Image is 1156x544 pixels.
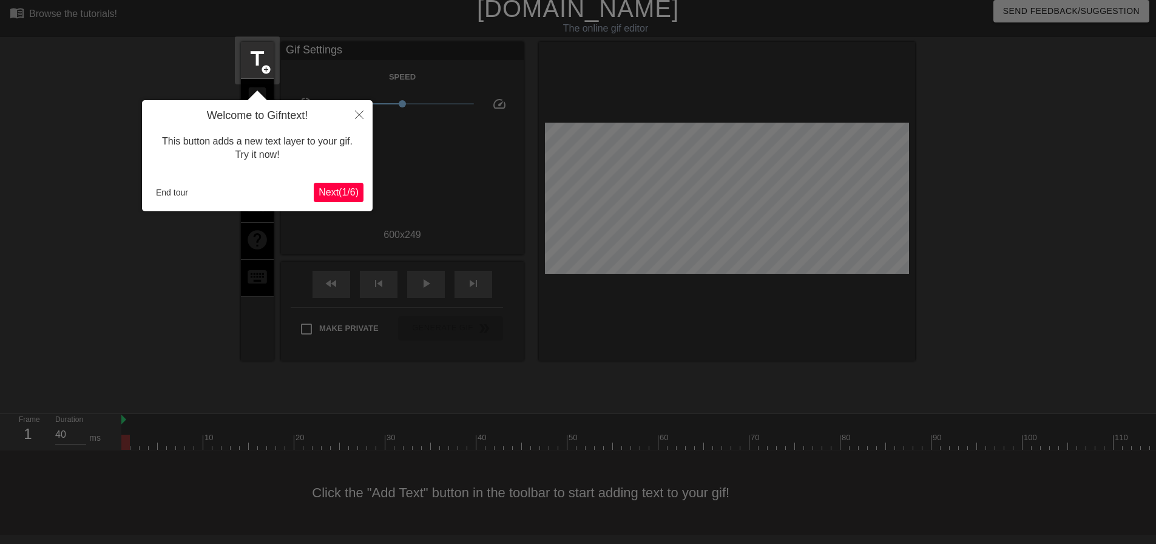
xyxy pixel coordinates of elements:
button: End tour [151,183,193,202]
button: Next [314,183,363,202]
h4: Welcome to Gifntext! [151,109,363,123]
div: This button adds a new text layer to your gif. Try it now! [151,123,363,174]
button: Close [346,100,373,128]
span: Next ( 1 / 6 ) [319,187,359,197]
